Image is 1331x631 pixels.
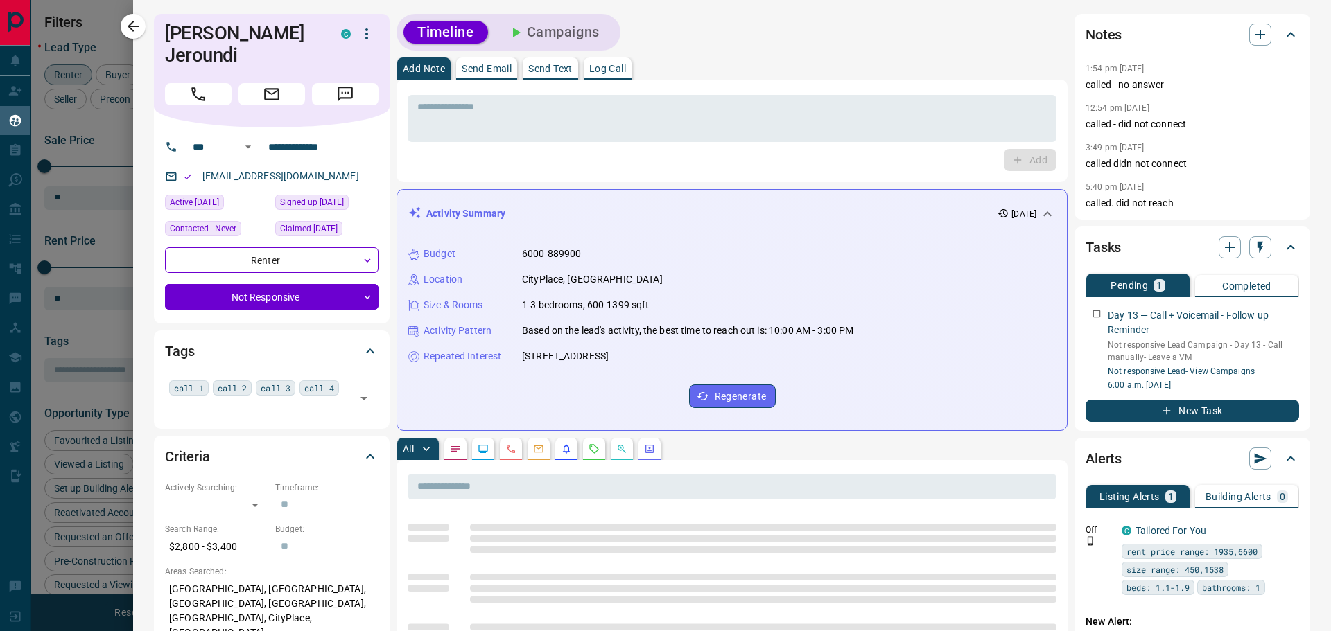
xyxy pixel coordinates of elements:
[1086,524,1113,536] p: Off
[1108,366,1255,376] a: Not responsive Lead- View Campaigns
[312,83,379,105] span: Message
[174,381,204,395] span: call 1
[1126,544,1258,558] span: rent price range: 1935,6600
[403,21,488,44] button: Timeline
[275,481,379,494] p: Timeframe:
[561,443,572,454] svg: Listing Alerts
[528,64,573,73] p: Send Text
[1086,447,1122,470] h2: Alerts
[1086,143,1145,152] p: 3:49 pm [DATE]
[1086,117,1299,132] p: called - did not connect
[462,64,512,73] p: Send Email
[183,172,193,181] svg: Email Valid
[424,298,483,312] p: Size & Rooms
[165,445,210,468] h2: Criteria
[165,523,268,535] p: Search Range:
[1126,580,1190,594] span: beds: 1.1-1.9
[1086,24,1122,46] h2: Notes
[478,443,489,454] svg: Lead Browsing Activity
[165,335,379,368] div: Tags
[354,389,374,408] button: Open
[165,247,379,273] div: Renter
[424,323,491,338] p: Activity Pattern
[505,443,516,454] svg: Calls
[165,195,268,214] div: Mon Aug 11 2025
[170,195,219,209] span: Active [DATE]
[1086,18,1299,51] div: Notes
[1086,157,1299,171] p: called didn not connect
[1099,492,1160,501] p: Listing Alerts
[165,340,194,362] h2: Tags
[165,284,379,310] div: Not Responsive
[1206,492,1271,501] p: Building Alerts
[165,22,320,66] h1: [PERSON_NAME] Jeroundi
[1280,492,1285,501] p: 0
[1011,208,1036,220] p: [DATE]
[1086,536,1095,546] svg: Push Notification Only
[165,565,379,578] p: Areas Searched:
[403,64,445,73] p: Add Note
[589,443,600,454] svg: Requests
[1111,281,1148,290] p: Pending
[280,195,344,209] span: Signed up [DATE]
[275,221,379,240] div: Mon Apr 28 2025
[1108,379,1299,391] p: 6:00 a.m. [DATE]
[240,139,256,155] button: Open
[275,195,379,214] div: Sun Sep 26 2021
[304,381,334,395] span: call 4
[522,323,853,338] p: Based on the lead's activity, the best time to reach out is: 10:00 AM - 3:00 PM
[450,443,461,454] svg: Notes
[403,444,414,454] p: All
[644,443,655,454] svg: Agent Actions
[1086,400,1299,422] button: New Task
[202,170,359,181] a: [EMAIL_ADDRESS][DOMAIN_NAME]
[1086,64,1145,73] p: 1:54 pm [DATE]
[522,298,650,312] p: 1-3 bedrooms, 600-1399 sqft
[170,222,236,235] span: Contacted - Never
[1108,339,1299,364] p: Not responsive Lead Campaign - Day 13 - Call manually- Leave a VM
[424,272,462,287] p: Location
[616,443,627,454] svg: Opportunities
[1086,231,1299,264] div: Tasks
[261,381,290,395] span: call 3
[218,381,247,395] span: call 2
[1202,580,1260,594] span: bathrooms: 1
[424,349,501,364] p: Repeated Interest
[165,535,268,558] p: $2,800 - $3,400
[494,21,614,44] button: Campaigns
[165,440,379,473] div: Criteria
[1126,562,1224,576] span: size range: 450,1538
[1086,236,1121,258] h2: Tasks
[589,64,626,73] p: Log Call
[1086,182,1145,192] p: 5:40 pm [DATE]
[522,349,609,364] p: [STREET_ADDRESS]
[1108,308,1299,337] p: Day 13 — Call + Voicemail - Follow up Reminder
[522,272,663,287] p: CityPlace, [GEOGRAPHIC_DATA]
[1086,103,1149,113] p: 12:54 pm [DATE]
[533,443,544,454] svg: Emails
[275,523,379,535] p: Budget:
[1156,281,1162,290] p: 1
[1086,78,1299,92] p: called - no answer
[522,247,581,261] p: 6000-889900
[1086,614,1299,629] p: New Alert:
[238,83,305,105] span: Email
[280,222,338,235] span: Claimed [DATE]
[1222,281,1271,291] p: Completed
[165,83,232,105] span: Call
[424,247,455,261] p: Budget
[1086,442,1299,475] div: Alerts
[1168,492,1174,501] p: 1
[1122,526,1131,535] div: condos.ca
[1086,196,1299,211] p: called. did not reach
[341,29,351,39] div: condos.ca
[426,206,505,221] p: Activity Summary
[1136,525,1206,536] a: Tailored For You
[165,481,268,494] p: Actively Searching:
[689,384,776,408] button: Regenerate
[408,201,1056,226] div: Activity Summary[DATE]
